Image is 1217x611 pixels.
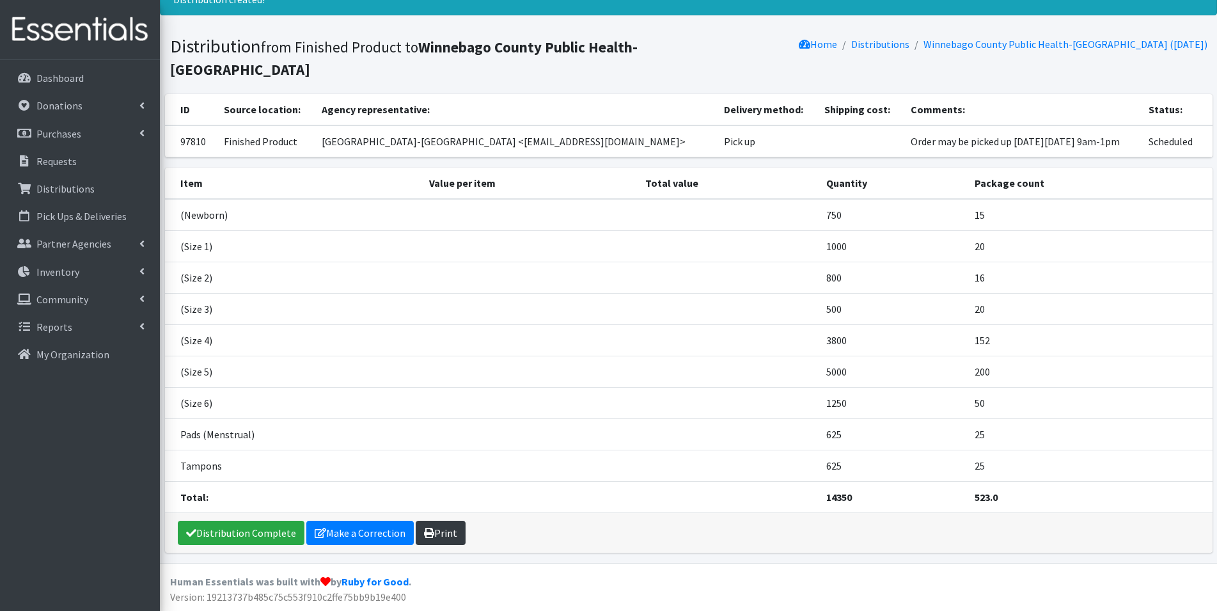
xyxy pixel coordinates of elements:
th: Total value [638,168,819,199]
p: Partner Agencies [36,237,111,250]
a: Make a Correction [306,521,414,545]
p: Dashboard [36,72,84,84]
td: 15 [967,199,1212,231]
td: 20 [967,231,1212,262]
th: Value per item [421,168,638,199]
p: Distributions [36,182,95,195]
a: My Organization [5,342,155,367]
strong: 523.0 [975,491,998,504]
td: Order may be picked up [DATE][DATE] 9am-1pm [903,125,1141,157]
td: 16 [967,262,1212,294]
p: Requests [36,155,77,168]
td: 200 [967,356,1212,388]
p: My Organization [36,348,109,361]
a: Print [416,521,466,545]
strong: Human Essentials was built with by . [170,575,411,588]
td: 97810 [165,125,217,157]
td: (Size 1) [165,231,422,262]
a: Winnebago County Public Health-[GEOGRAPHIC_DATA] ([DATE]) [923,38,1207,51]
strong: Total: [180,491,208,504]
td: (Size 2) [165,262,422,294]
small: from Finished Product to [170,38,638,79]
td: 152 [967,325,1212,356]
td: Tampons [165,450,422,482]
td: Pads (Menstrual) [165,419,422,450]
a: Home [799,38,837,51]
a: Requests [5,148,155,174]
th: ID [165,94,217,125]
th: Delivery method: [716,94,817,125]
a: Distribution Complete [178,521,304,545]
td: [GEOGRAPHIC_DATA]-[GEOGRAPHIC_DATA] <[EMAIL_ADDRESS][DOMAIN_NAME]> [314,125,716,157]
a: Inventory [5,259,155,285]
td: 1000 [819,231,967,262]
td: 625 [819,450,967,482]
a: Pick Ups & Deliveries [5,203,155,229]
th: Item [165,168,422,199]
img: HumanEssentials [5,8,155,51]
th: Status: [1141,94,1212,125]
td: 625 [819,419,967,450]
p: Purchases [36,127,81,140]
td: 25 [967,419,1212,450]
a: Distributions [5,176,155,202]
td: 800 [819,262,967,294]
p: Community [36,293,88,306]
td: 50 [967,388,1212,419]
td: 3800 [819,325,967,356]
td: (Size 3) [165,294,422,325]
td: (Size 4) [165,325,422,356]
a: Donations [5,93,155,118]
a: Purchases [5,121,155,147]
a: Dashboard [5,65,155,91]
td: (Size 6) [165,388,422,419]
td: 25 [967,450,1212,482]
th: Comments: [903,94,1141,125]
td: (Newborn) [165,199,422,231]
th: Quantity [819,168,967,199]
td: Pick up [716,125,817,157]
p: Reports [36,321,72,333]
a: Partner Agencies [5,231,155,257]
td: (Size 5) [165,356,422,388]
a: Distributions [851,38,909,51]
td: Scheduled [1141,125,1212,157]
p: Pick Ups & Deliveries [36,210,127,223]
td: 750 [819,199,967,231]
p: Donations [36,99,82,112]
th: Agency representative: [314,94,716,125]
td: 1250 [819,388,967,419]
b: Winnebago County Public Health-[GEOGRAPHIC_DATA] [170,38,638,79]
a: Ruby for Good [342,575,409,588]
td: 20 [967,294,1212,325]
td: 5000 [819,356,967,388]
strong: 14350 [826,491,852,504]
td: Finished Product [216,125,314,157]
p: Inventory [36,266,79,278]
h1: Distribution [170,35,684,79]
th: Shipping cost: [817,94,903,125]
a: Reports [5,314,155,340]
th: Package count [967,168,1212,199]
span: Version: 19213737b485c75c553f910c2ffe75bb9b19e400 [170,591,406,603]
th: Source location: [216,94,314,125]
td: 500 [819,294,967,325]
a: Community [5,287,155,312]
